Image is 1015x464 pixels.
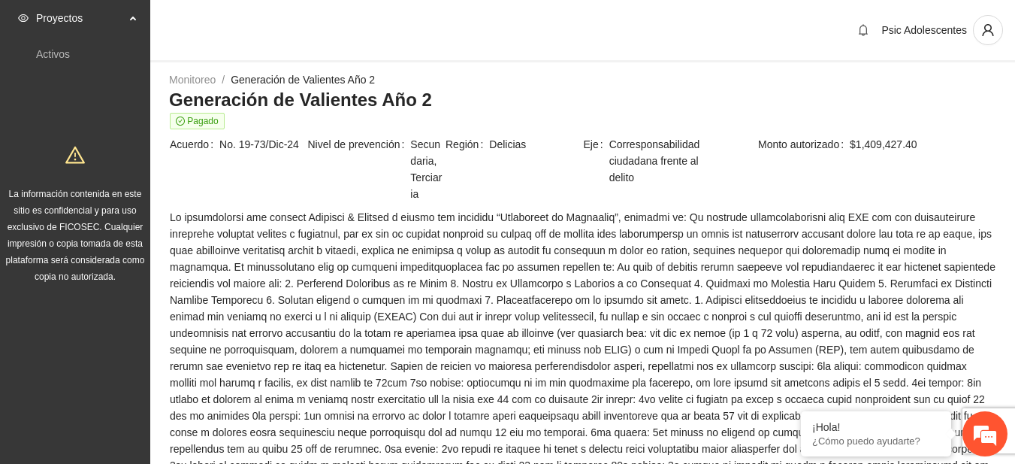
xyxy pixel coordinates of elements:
div: Minimizar ventana de chat en vivo [246,8,282,44]
span: Delicias [489,136,582,153]
span: Secundaria, Terciaria [410,136,444,202]
span: / [222,74,225,86]
a: Activos [36,48,70,60]
span: Psic Adolescentes [881,24,967,36]
span: eye [18,13,29,23]
span: Proyectos [36,3,125,33]
span: bell [852,24,875,36]
div: ¡Hola! [812,421,940,433]
a: Generación de Valientes Año 2 [231,74,375,86]
textarea: Escriba su mensaje y pulse “Intro” [8,306,286,359]
span: Estamos en línea. [87,148,207,300]
span: Región [446,136,489,153]
span: Nivel de prevención [308,136,411,202]
span: Eje [584,136,609,186]
button: bell [851,18,875,42]
span: No. 19-73/Dic-24 [219,136,306,153]
span: Acuerdo [170,136,219,153]
span: $1,409,427.40 [850,136,995,153]
h3: Generación de Valientes Año 2 [169,88,996,112]
span: check-circle [176,117,185,126]
button: user [973,15,1003,45]
span: user [974,23,1002,37]
span: Monto autorizado [758,136,850,153]
a: Monitoreo [169,74,216,86]
span: La información contenida en este sitio es confidencial y para uso exclusivo de FICOSEC. Cualquier... [6,189,145,282]
span: Pagado [170,113,225,129]
span: Corresponsabilidad ciudadana frente al delito [609,136,720,186]
p: ¿Cómo puedo ayudarte? [812,435,940,447]
div: Chatee con nosotros ahora [78,77,252,96]
span: warning [65,145,85,165]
